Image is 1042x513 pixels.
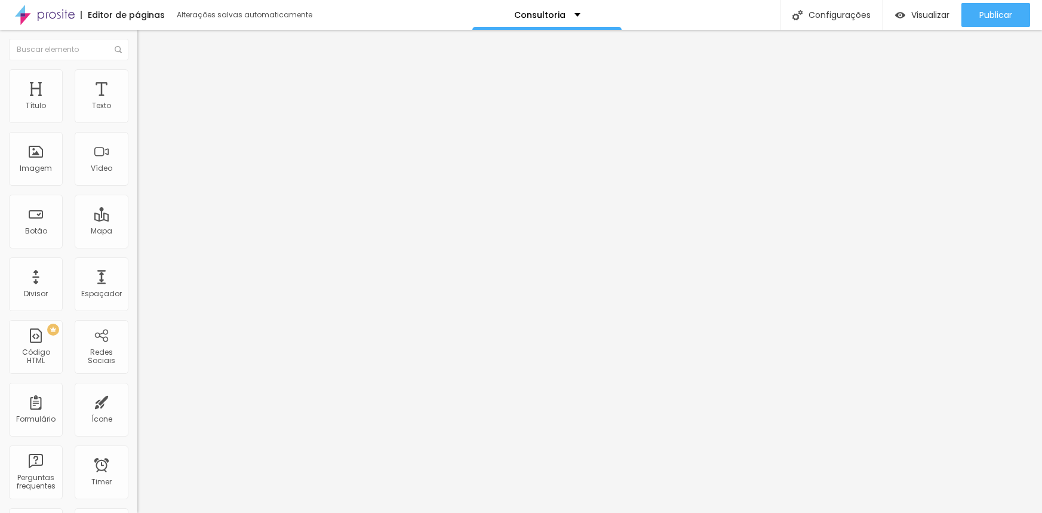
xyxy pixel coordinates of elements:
[25,227,47,235] div: Botão
[979,10,1012,20] span: Publicar
[20,164,52,173] div: Imagem
[12,348,59,365] div: Código HTML
[81,290,122,298] div: Espaçador
[81,11,165,19] div: Editor de páginas
[883,3,961,27] button: Visualizar
[91,415,112,423] div: Ícone
[115,46,122,53] img: Icone
[92,102,111,110] div: Texto
[26,102,46,110] div: Título
[16,415,56,423] div: Formulário
[9,39,128,60] input: Buscar elemento
[961,3,1030,27] button: Publicar
[78,348,125,365] div: Redes Sociais
[895,10,905,20] img: view-1.svg
[514,11,565,19] p: Consultoria
[911,10,949,20] span: Visualizar
[24,290,48,298] div: Divisor
[91,227,112,235] div: Mapa
[177,11,314,19] div: Alterações salvas automaticamente
[137,30,1042,513] iframe: Editor
[12,474,59,491] div: Perguntas frequentes
[792,10,803,20] img: Icone
[91,478,112,486] div: Timer
[91,164,112,173] div: Vídeo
